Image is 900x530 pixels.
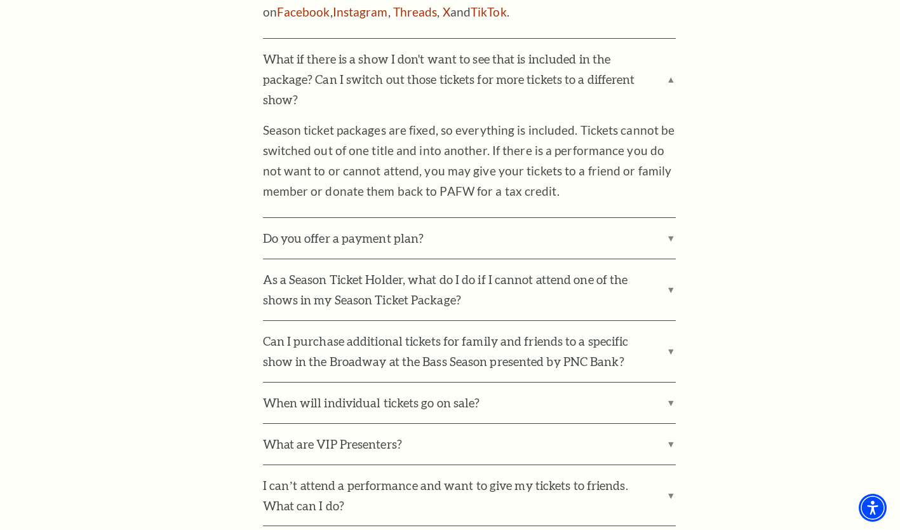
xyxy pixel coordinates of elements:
[263,218,676,259] label: Do you offer a payment plan?
[277,4,330,19] a: Facebook - open in a new tab
[263,259,676,320] label: As a Season Ticket Holder, what do I do if I cannot attend one of the shows in my Season Ticket P...
[859,494,887,522] div: Accessibility Menu
[263,465,676,526] label: I can’t attend a performance and want to give my tickets to friends. What can I do?
[263,120,676,201] p: Season ticket packages are fixed, so everything is included. Tickets cannot be switched out of on...
[471,4,507,19] a: TikTok - open in a new tab
[393,4,438,19] a: Threads - open in a new tab
[263,321,676,382] label: Can I purchase additional tickets for family and friends to a specific show in the Broadway at th...
[263,424,676,465] label: What are VIP Presenters?
[333,4,388,19] a: Instagram - open in a new tab
[443,4,450,19] a: X - open in a new tab
[263,383,676,423] label: When will individual tickets go on sale?
[263,39,676,120] label: What if there is a show I don't want to see that is included in the package? Can I switch out tho...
